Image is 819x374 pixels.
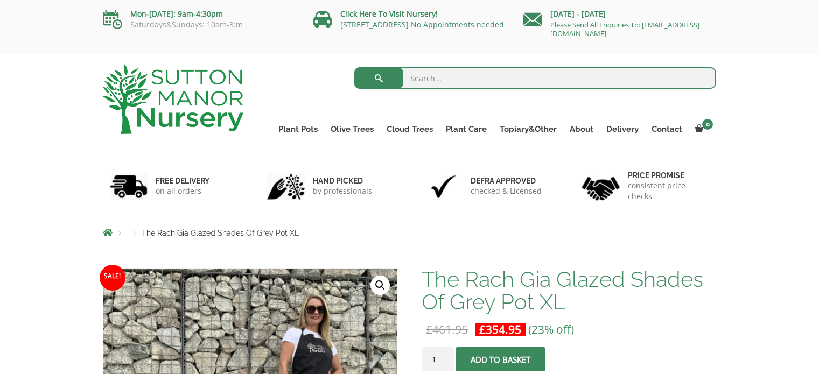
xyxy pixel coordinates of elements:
[370,276,390,295] a: View full-screen image gallery
[479,322,521,337] bdi: 354.95
[426,322,468,337] bdi: 461.95
[702,119,713,130] span: 0
[102,65,243,134] img: logo
[456,347,545,371] button: Add to basket
[324,122,380,137] a: Olive Trees
[422,268,716,313] h1: The Rach Gia Glazed Shades Of Grey Pot XL
[479,322,486,337] span: £
[425,173,463,200] img: 3.jpg
[600,122,645,137] a: Delivery
[628,180,710,202] p: consistent price checks
[523,8,717,20] p: [DATE] - [DATE]
[380,122,439,137] a: Cloud Trees
[439,122,493,137] a: Plant Care
[340,19,504,30] a: [STREET_ADDRESS] No Appointments needed
[103,8,297,20] p: Mon-[DATE]: 9am-4:30pm
[426,322,432,337] span: £
[645,122,689,137] a: Contact
[471,186,542,196] p: checked & Licensed
[340,9,438,19] a: Click Here To Visit Nursery!
[354,67,717,89] input: Search...
[422,347,454,371] input: Product quantity
[689,122,716,137] a: 0
[103,20,297,29] p: Saturdays&Sundays: 10am-3:m
[142,229,299,237] span: The Rach Gia Glazed Shades Of Grey Pot XL
[628,171,710,180] h6: Price promise
[471,176,542,186] h6: Defra approved
[156,176,209,186] h6: FREE DELIVERY
[313,176,372,186] h6: hand picked
[563,122,600,137] a: About
[582,170,620,203] img: 4.jpg
[267,173,305,200] img: 2.jpg
[100,265,125,291] span: Sale!
[528,322,574,337] span: (23% off)
[272,122,324,137] a: Plant Pots
[110,173,148,200] img: 1.jpg
[156,186,209,196] p: on all orders
[103,228,717,237] nav: Breadcrumbs
[493,122,563,137] a: Topiary&Other
[550,20,699,38] a: Please Send All Enquiries To: [EMAIL_ADDRESS][DOMAIN_NAME]
[313,186,372,196] p: by professionals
